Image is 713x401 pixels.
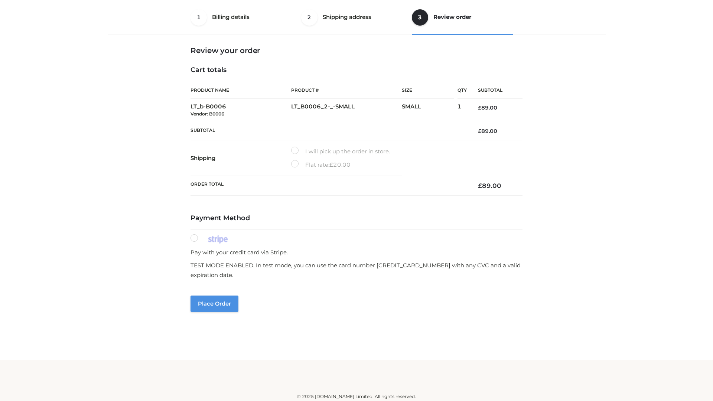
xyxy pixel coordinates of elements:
bdi: 89.00 [478,128,497,134]
th: Subtotal [467,82,522,99]
label: I will pick up the order in store. [291,147,390,156]
td: 1 [458,99,467,122]
span: £ [478,182,482,189]
span: £ [478,128,481,134]
h3: Review your order [191,46,522,55]
th: Qty [458,82,467,99]
h4: Payment Method [191,214,522,222]
span: £ [329,161,333,168]
th: Size [402,82,454,99]
th: Product # [291,82,402,99]
th: Order Total [191,176,467,196]
label: Flat rate: [291,160,351,170]
small: Vendor: B0006 [191,111,224,117]
h4: Cart totals [191,66,522,74]
td: LT_b-B0006 [191,99,291,122]
th: Shipping [191,140,291,176]
bdi: 89.00 [478,104,497,111]
td: SMALL [402,99,458,122]
th: Product Name [191,82,291,99]
td: LT_B0006_2-_-SMALL [291,99,402,122]
th: Subtotal [191,122,467,140]
bdi: 89.00 [478,182,501,189]
bdi: 20.00 [329,161,351,168]
div: © 2025 [DOMAIN_NAME] Limited. All rights reserved. [110,393,603,400]
button: Place order [191,296,238,312]
p: TEST MODE ENABLED. In test mode, you can use the card number [CREDIT_CARD_NUMBER] with any CVC an... [191,261,522,280]
p: Pay with your credit card via Stripe. [191,248,522,257]
span: £ [478,104,481,111]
